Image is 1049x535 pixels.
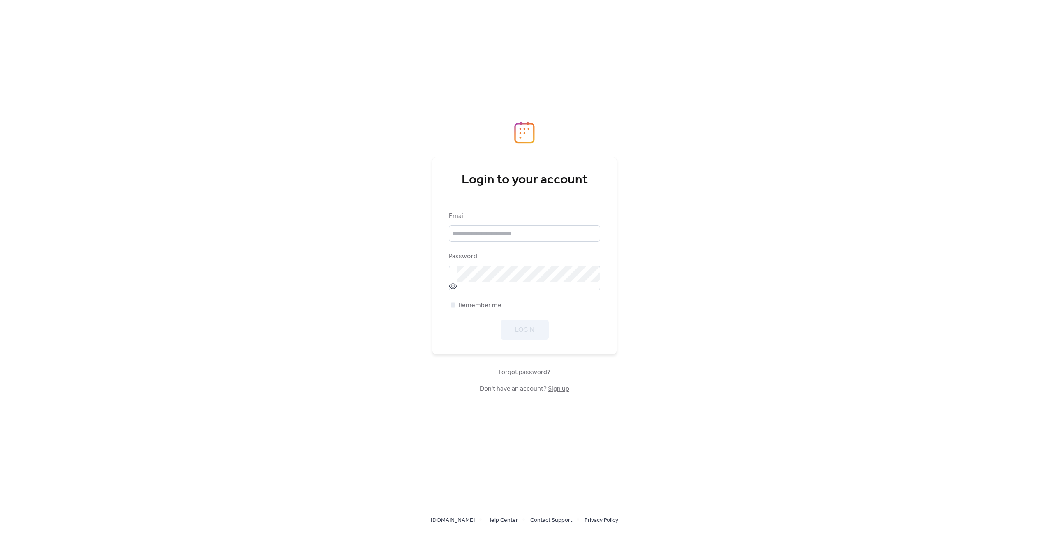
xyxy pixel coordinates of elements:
[487,516,518,526] span: Help Center
[449,211,598,221] div: Email
[548,382,569,395] a: Sign up
[530,516,572,526] span: Contact Support
[585,516,618,526] span: Privacy Policy
[431,515,475,525] a: [DOMAIN_NAME]
[514,121,535,144] img: logo
[459,301,501,310] span: Remember me
[449,172,600,188] div: Login to your account
[499,370,550,375] a: Forgot password?
[487,515,518,525] a: Help Center
[431,516,475,526] span: [DOMAIN_NAME]
[449,252,598,262] div: Password
[530,515,572,525] a: Contact Support
[585,515,618,525] a: Privacy Policy
[480,384,569,394] span: Don't have an account?
[499,368,550,378] span: Forgot password?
